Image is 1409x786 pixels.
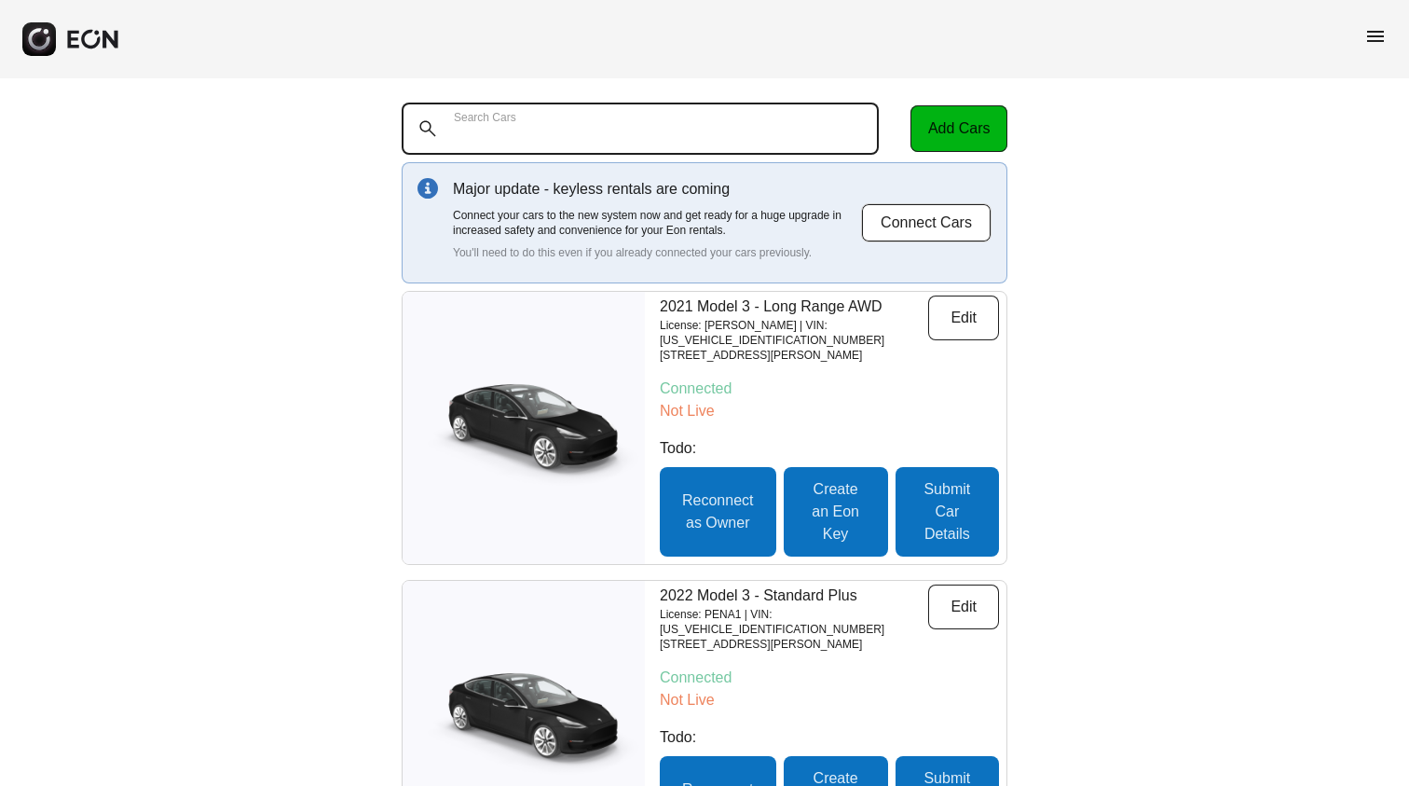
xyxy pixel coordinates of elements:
img: car [403,656,645,778]
p: [STREET_ADDRESS][PERSON_NAME] [660,348,928,363]
button: Edit [928,296,999,340]
button: Connect Cars [861,203,992,242]
p: [STREET_ADDRESS][PERSON_NAME] [660,637,928,652]
p: 2022 Model 3 - Standard Plus [660,585,928,607]
p: License: [PERSON_NAME] | VIN: [US_VEHICLE_IDENTIFICATION_NUMBER] [660,318,928,348]
img: info [417,178,438,199]
p: Connected [660,667,999,689]
p: Major update - keyless rentals are coming [453,178,861,200]
p: License: PENA1 | VIN: [US_VEHICLE_IDENTIFICATION_NUMBER] [660,607,928,637]
img: car [403,367,645,489]
button: Edit [928,585,999,629]
p: You'll need to do this even if you already connected your cars previously. [453,245,861,260]
p: Todo: [660,726,999,749]
button: Submit Car Details [896,467,999,557]
p: Not Live [660,689,999,711]
label: Search Cars [454,110,516,125]
p: Todo: [660,437,999,460]
button: Reconnect as Owner [660,467,776,557]
p: Connected [660,378,999,400]
button: Add Cars [910,105,1007,152]
p: Not Live [660,400,999,422]
p: 2021 Model 3 - Long Range AWD [660,296,928,318]
p: Connect your cars to the new system now and get ready for a huge upgrade in increased safety and ... [453,208,861,238]
button: Create an Eon Key [784,467,888,557]
span: menu [1364,25,1387,48]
